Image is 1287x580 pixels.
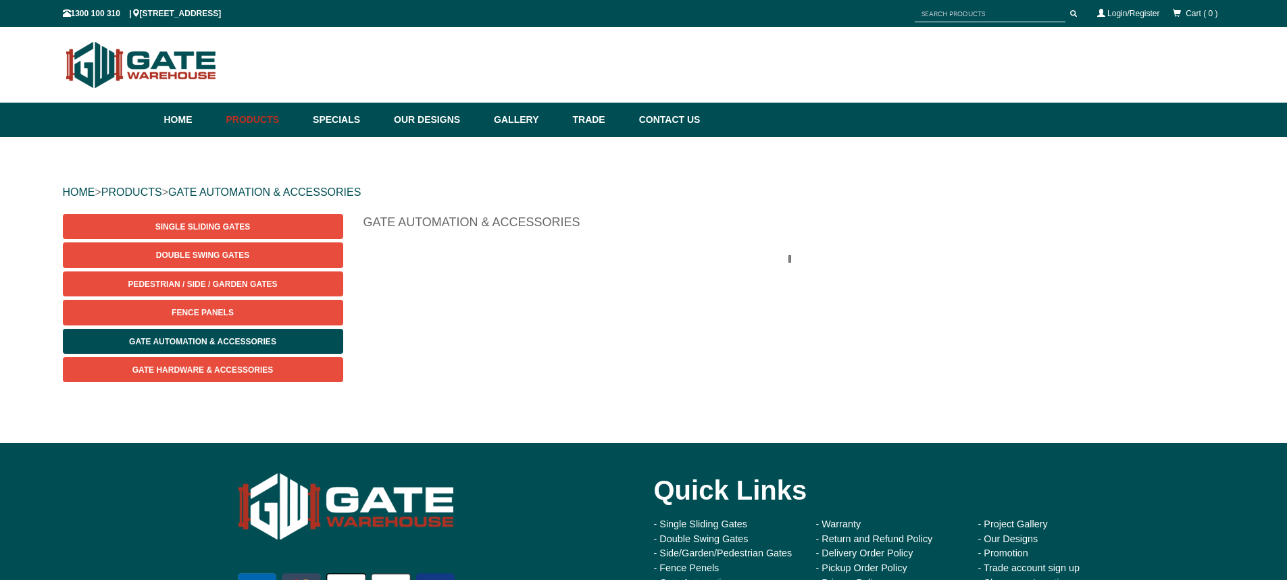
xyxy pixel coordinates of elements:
a: Home [164,103,220,137]
a: - Warranty [816,519,861,529]
a: GATE AUTOMATION & ACCESSORIES [168,186,361,198]
a: - Side/Garden/Pedestrian Gates [654,548,792,558]
a: - Trade account sign up [978,562,1080,573]
a: Login/Register [1107,9,1159,18]
a: - Project Gallery [978,519,1048,529]
a: Pedestrian / Side / Garden Gates [63,271,343,296]
img: please_wait.gif [788,255,799,263]
a: Gate Automation & Accessories [63,329,343,354]
a: - Promotion [978,548,1028,558]
span: Fence Panels [172,308,234,317]
a: HOME [63,186,95,198]
a: Gate Hardware & Accessories [63,357,343,382]
a: Fence Panels [63,300,343,325]
a: PRODUCTS [101,186,162,198]
a: - Delivery Order Policy [816,548,913,558]
a: Products [220,103,307,137]
a: Our Designs [387,103,487,137]
a: Contact Us [632,103,701,137]
span: 1300 100 310 | [STREET_ADDRESS] [63,9,222,18]
a: Gallery [487,103,565,137]
a: Specials [306,103,387,137]
span: Double Swing Gates [156,251,249,260]
span: Cart ( 0 ) [1186,9,1217,18]
a: Trade [565,103,632,137]
a: Single Sliding Gates [63,214,343,239]
span: Pedestrian / Side / Garden Gates [128,280,277,289]
a: - Pickup Order Policy [816,562,907,573]
span: Single Sliding Gates [155,222,250,232]
a: - Our Designs [978,533,1038,544]
div: > > [63,171,1225,214]
a: Double Swing Gates [63,242,343,267]
img: Gate Warehouse [63,34,220,96]
input: SEARCH PRODUCTS [915,5,1065,22]
img: Gate Warehouse [235,463,457,550]
a: - Return and Refund Policy [816,533,933,544]
span: Gate Hardware & Accessories [132,365,274,375]
a: - Double Swing Gates [654,533,749,544]
div: Quick Links [654,463,1120,517]
a: - Single Sliding Gates [654,519,747,529]
h1: Gate Automation & Accessories [363,214,1225,238]
span: Gate Automation & Accessories [129,337,276,346]
a: - Fence Penels [654,562,720,573]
